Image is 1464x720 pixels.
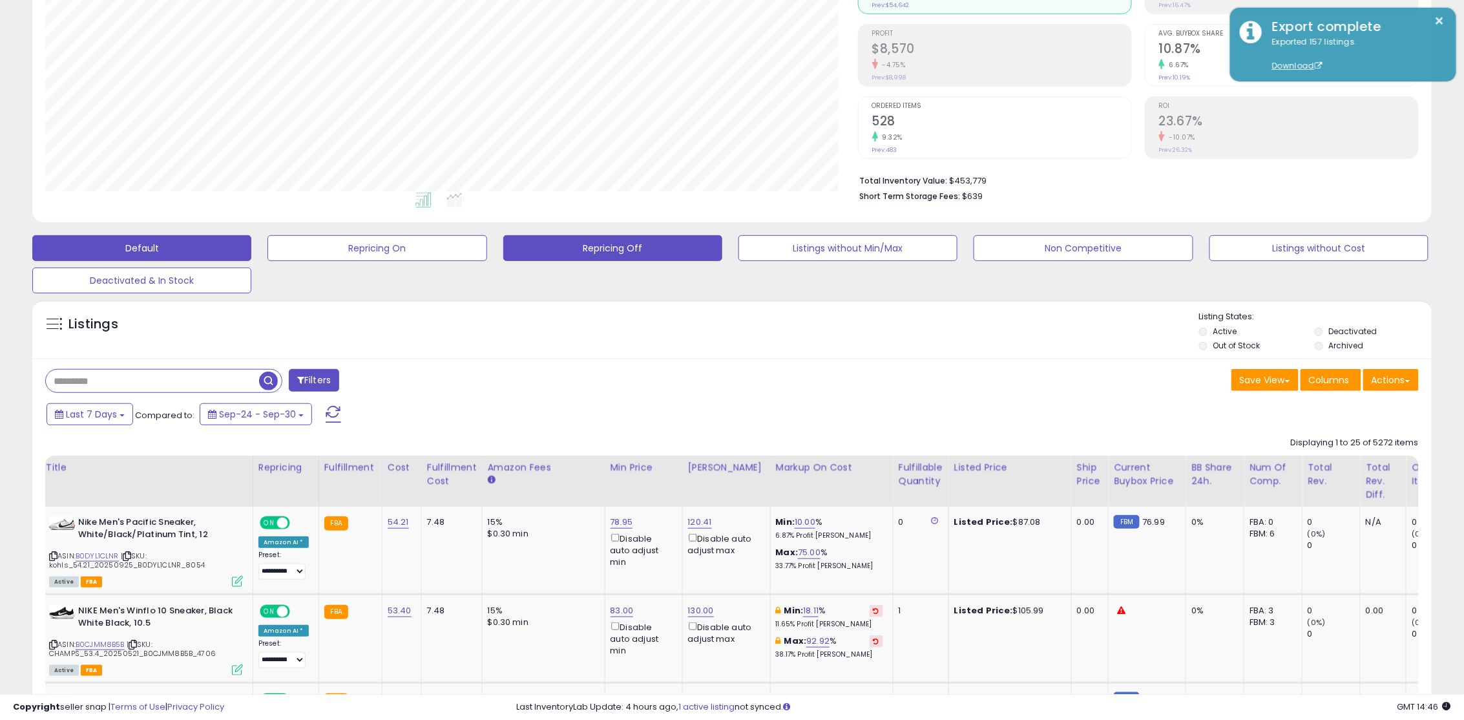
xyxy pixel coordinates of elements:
div: FBM: 6 [1250,528,1292,540]
b: Listed Price: [954,604,1013,617]
b: Min: [776,516,795,528]
span: ROI [1159,103,1418,110]
small: -10.07% [1165,132,1196,142]
a: 53.40 [388,604,412,617]
div: Disable auto adjust max [688,531,760,556]
span: All listings currently available for purchase on Amazon [49,665,79,676]
img: 310jZsYRAcL._SL40_.jpg [49,605,75,621]
div: 0 [1308,605,1360,617]
div: 7.48 [427,516,472,528]
div: [PERSON_NAME] [688,461,765,474]
div: Preset: [258,639,309,668]
div: Ship Price [1077,461,1103,488]
a: 83.00 [611,604,634,617]
div: 15% [488,605,595,617]
div: 0% [1191,605,1234,617]
b: Short Term Storage Fees: [860,191,961,202]
label: Archived [1329,340,1364,351]
button: Deactivated & In Stock [32,268,251,293]
a: Privacy Policy [167,701,224,713]
div: Last InventoryLab Update: 4 hours ago, not synced. [516,701,1451,714]
a: Download [1272,60,1323,71]
small: FBA [324,516,348,531]
div: 0.00 [1077,605,1098,617]
a: Terms of Use [110,701,165,713]
div: BB Share 24h. [1191,461,1239,488]
b: Nike Men's Pacific Sneaker, White/Black/Platinum Tint, 12 [78,516,235,544]
h5: Listings [68,315,118,334]
div: Export complete [1262,17,1447,36]
b: NIKE Men's Winflo 10 Sneaker, Black White Black, 10.5 [78,605,235,632]
b: Listed Price: [954,516,1013,528]
span: Sep-24 - Sep-30 [219,408,296,421]
span: FBA [81,577,103,588]
a: 92.92 [806,635,830,648]
p: 6.87% Profit [PERSON_NAME] [776,531,883,540]
button: Listings without Cost [1209,235,1428,261]
div: $0.30 min [488,617,595,628]
strong: Copyright [13,701,60,713]
button: Actions [1363,369,1419,391]
div: 0 [1412,516,1464,528]
div: Min Price [611,461,677,474]
button: Repricing Off [503,235,722,261]
div: Amazon Fees [488,461,600,474]
small: Prev: 26.32% [1159,146,1193,154]
small: (0%) [1412,617,1430,628]
a: 78.95 [611,516,633,529]
img: 31sjtyCYRyL._SL40_.jpg [49,516,75,533]
h2: 23.67% [1159,114,1418,131]
button: × [1435,13,1445,29]
div: $105.99 [954,605,1061,617]
button: Listings without Min/Max [738,235,957,261]
p: 38.17% Profit [PERSON_NAME] [776,650,883,659]
div: Exported 157 listings. [1262,36,1447,72]
div: % [776,635,883,659]
div: Amazon AI * [258,625,309,637]
div: Listed Price [954,461,1066,474]
div: 0% [1191,516,1234,528]
h2: $8,570 [872,41,1131,59]
small: (0%) [1308,617,1326,628]
span: ON [261,518,277,529]
div: $0.30 min [488,528,595,540]
div: 0 [1308,628,1360,640]
span: All listings currently available for purchase on Amazon [49,577,79,588]
span: $639 [963,190,983,202]
div: $87.08 [954,516,1061,528]
span: | SKU: CHAMPS_53.4_20250521_B0CJMM8B5B_4706 [49,639,216,659]
div: Amazon AI * [258,536,309,548]
small: 9.32% [878,132,903,142]
div: % [776,605,883,629]
th: The percentage added to the cost of goods (COGS) that forms the calculator for Min & Max prices. [770,456,893,507]
h2: 10.87% [1159,41,1418,59]
div: seller snap | | [13,701,224,714]
div: Title [46,461,247,474]
div: Displaying 1 to 25 of 5272 items [1291,437,1419,449]
b: Total Inventory Value: [860,175,948,186]
small: (0%) [1412,529,1430,539]
a: 1 active listing [678,701,735,713]
span: | SKU: kohls_54.21_20250925_B0DYL1CLNR_8054 [49,551,205,570]
div: FBA: 0 [1250,516,1292,528]
button: Last 7 Days [47,403,133,425]
div: Total Rev. Diff. [1366,461,1401,502]
small: Amazon Fees. [488,474,496,486]
a: 130.00 [688,604,714,617]
p: Listing States: [1199,311,1432,323]
a: 54.21 [388,516,409,529]
div: Disable auto adjust min [611,531,673,568]
small: FBA [324,605,348,619]
div: Preset: [258,551,309,579]
label: Active [1213,326,1237,337]
span: ON [261,606,277,617]
a: B0CJMM8B5B [76,639,125,650]
div: 0.00 [1077,516,1098,528]
a: 75.00 [798,546,821,559]
div: ASIN: [49,605,243,674]
span: Compared to: [135,409,194,421]
div: Disable auto adjust min [611,620,673,657]
div: % [776,516,883,540]
small: Prev: $8,998 [872,74,906,81]
div: Cost [388,461,416,474]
